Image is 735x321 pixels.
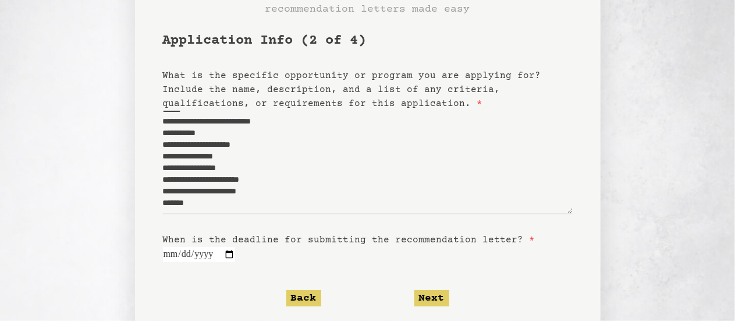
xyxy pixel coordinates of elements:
[163,70,541,109] label: What is the specific opportunity or program you are applying for? Include the name, description, ...
[265,1,470,17] h3: recommendation letters made easy
[163,31,573,50] h1: Application Info (2 of 4)
[163,235,535,245] label: When is the deadline for submitting the recommendation letter?
[286,290,321,306] button: Back
[414,290,449,306] button: Next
